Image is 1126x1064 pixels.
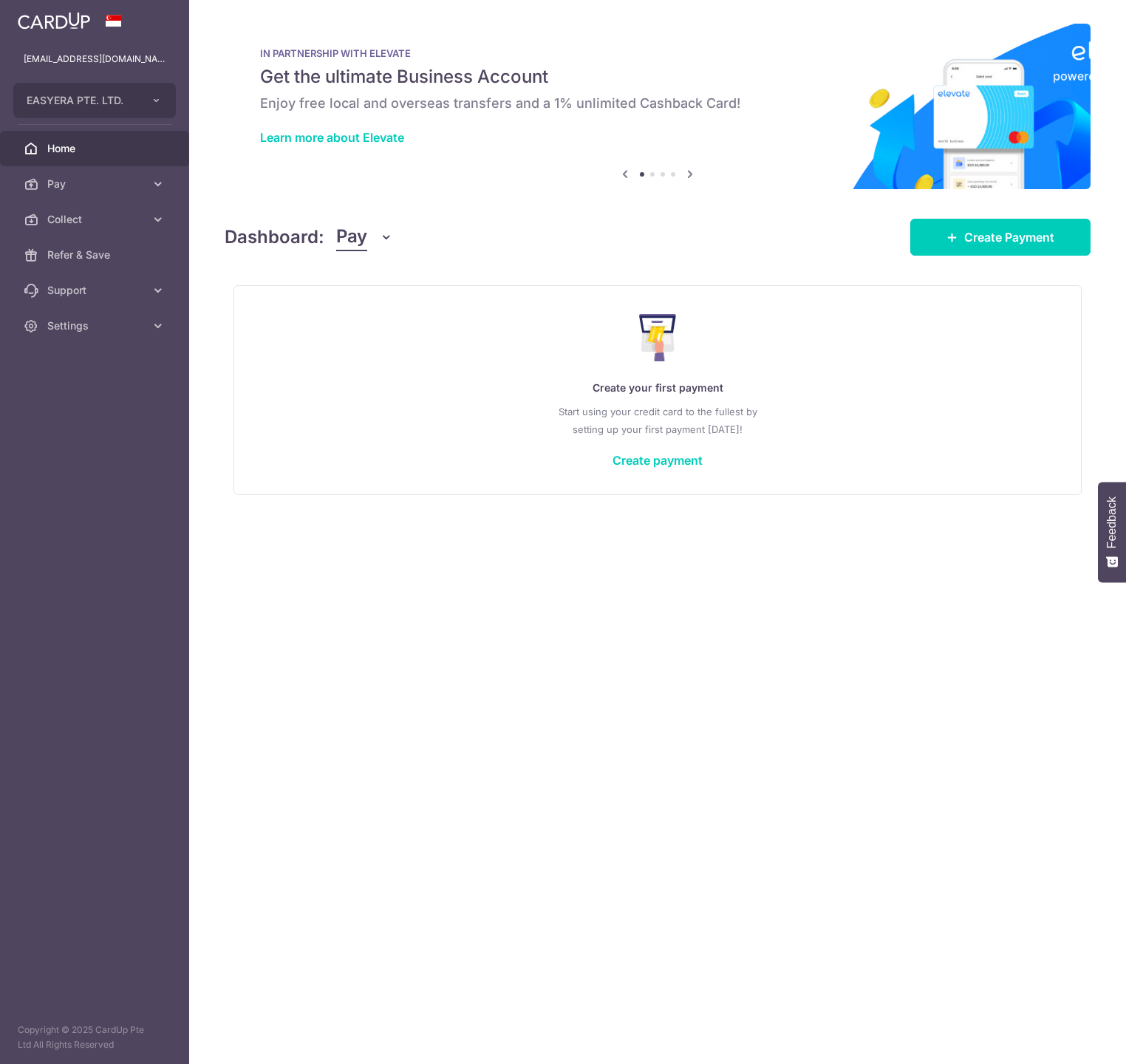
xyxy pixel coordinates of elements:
h4: Dashboard: [225,224,324,250]
button: Pay [336,223,393,251]
span: Pay [336,223,367,251]
p: IN PARTNERSHIP WITH ELEVATE [260,47,1055,59]
span: Refer & Save [47,248,145,262]
button: EASYERA PTE. LTD. [13,83,176,118]
span: Support [47,283,145,298]
img: Renovation banner [225,24,1091,189]
p: Create your first payment [264,379,1051,397]
p: Start using your credit card to the fullest by setting up your first payment [DATE]! [264,403,1051,438]
span: Settings [47,318,145,333]
a: Learn more about Elevate [260,130,404,145]
h5: Get the ultimate Business Account [260,65,1055,89]
p: [EMAIL_ADDRESS][DOMAIN_NAME] [24,52,166,66]
span: Pay [47,177,145,191]
img: Make Payment [639,314,677,361]
span: Create Payment [964,228,1054,246]
span: Feedback [1105,497,1119,548]
a: Create payment [613,453,703,468]
span: EASYERA PTE. LTD. [27,93,136,108]
a: Create Payment [910,219,1091,256]
img: CardUp [18,12,90,30]
h6: Enjoy free local and overseas transfers and a 1% unlimited Cashback Card! [260,95,1055,112]
span: Home [47,141,145,156]
span: Collect [47,212,145,227]
button: Feedback - Show survey [1098,482,1126,582]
